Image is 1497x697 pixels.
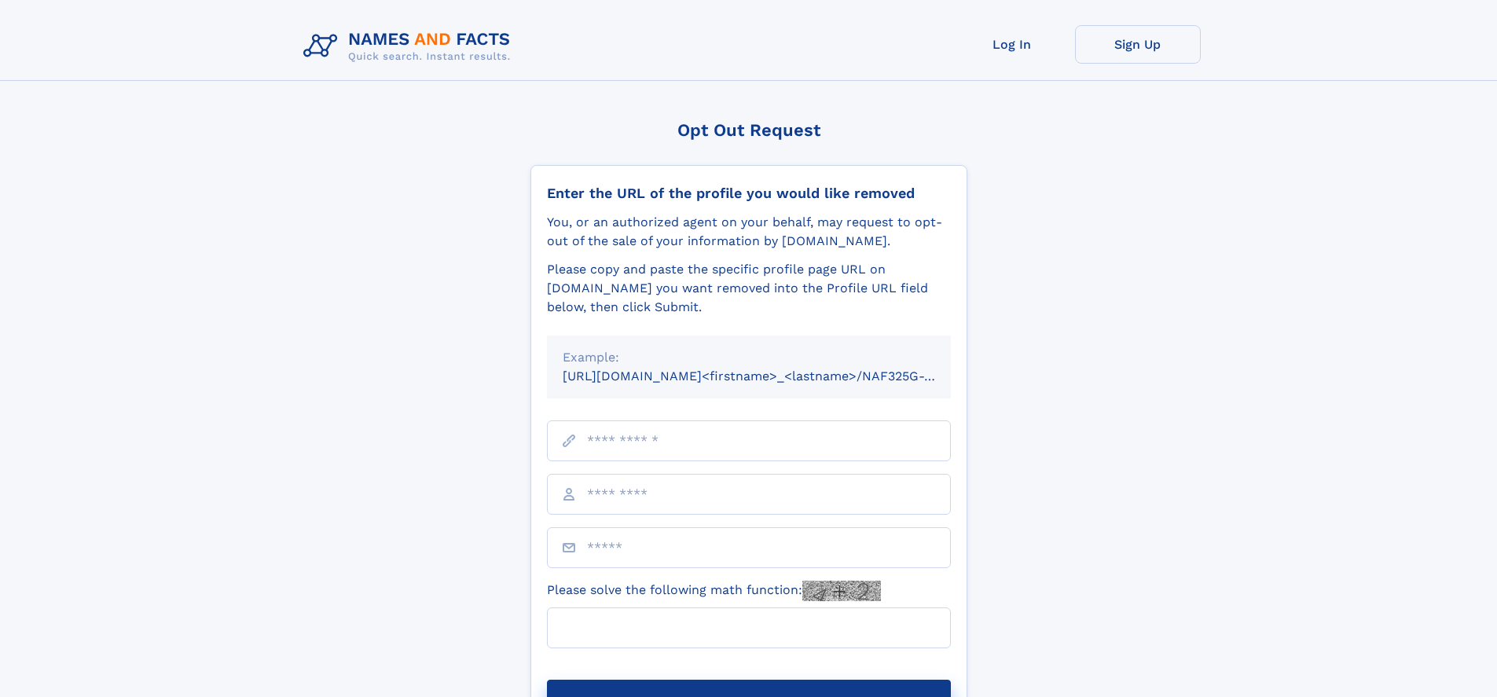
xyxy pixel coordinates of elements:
[1075,25,1201,64] a: Sign Up
[547,185,951,202] div: Enter the URL of the profile you would like removed
[563,348,935,367] div: Example:
[547,581,881,601] label: Please solve the following math function:
[547,260,951,317] div: Please copy and paste the specific profile page URL on [DOMAIN_NAME] you want removed into the Pr...
[949,25,1075,64] a: Log In
[563,369,981,383] small: [URL][DOMAIN_NAME]<firstname>_<lastname>/NAF325G-xxxxxxxx
[297,25,523,68] img: Logo Names and Facts
[547,213,951,251] div: You, or an authorized agent on your behalf, may request to opt-out of the sale of your informatio...
[530,120,967,140] div: Opt Out Request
